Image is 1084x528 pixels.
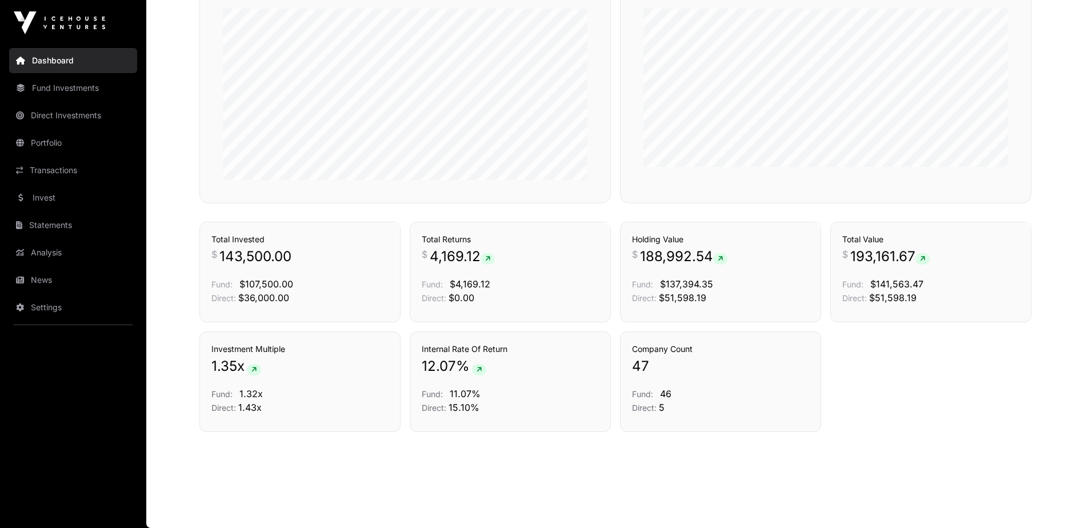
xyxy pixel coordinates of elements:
[659,402,665,413] span: 5
[9,130,137,155] a: Portfolio
[450,388,481,399] span: 11.07%
[422,403,446,413] span: Direct:
[842,293,867,303] span: Direct:
[422,293,446,303] span: Direct:
[211,293,236,303] span: Direct:
[211,279,233,289] span: Fund:
[211,234,389,245] h3: Total Invested
[422,357,456,375] span: 12.07
[640,247,727,266] span: 188,992.54
[870,278,923,290] span: $141,563.47
[632,247,638,261] span: $
[450,278,490,290] span: $4,169.12
[632,389,653,399] span: Fund:
[238,292,289,303] span: $36,000.00
[632,293,657,303] span: Direct:
[219,247,291,266] span: 143,500.00
[1027,473,1084,528] iframe: Chat Widget
[660,388,671,399] span: 46
[14,11,105,34] img: Icehouse Ventures Logo
[632,279,653,289] span: Fund:
[422,389,443,399] span: Fund:
[211,247,217,261] span: $
[422,234,599,245] h3: Total Returns
[850,247,930,266] span: 193,161.67
[211,343,389,355] h3: Investment Multiple
[9,75,137,101] a: Fund Investments
[632,234,809,245] h3: Holding Value
[422,247,427,261] span: $
[842,279,863,289] span: Fund:
[430,247,495,266] span: 4,169.12
[9,240,137,265] a: Analysis
[869,292,917,303] span: $51,598.19
[9,295,137,320] a: Settings
[632,403,657,413] span: Direct:
[239,388,263,399] span: 1.32x
[9,267,137,293] a: News
[9,103,137,128] a: Direct Investments
[211,357,237,375] span: 1.35
[9,185,137,210] a: Invest
[239,278,293,290] span: $107,500.00
[660,278,713,290] span: $137,394.35
[9,158,137,183] a: Transactions
[237,357,245,375] span: x
[211,403,236,413] span: Direct:
[238,402,262,413] span: 1.43x
[632,357,649,375] span: 47
[422,279,443,289] span: Fund:
[632,343,809,355] h3: Company Count
[9,213,137,238] a: Statements
[9,48,137,73] a: Dashboard
[842,247,848,261] span: $
[842,234,1019,245] h3: Total Value
[449,292,474,303] span: $0.00
[659,292,706,303] span: $51,598.19
[449,402,479,413] span: 15.10%
[422,343,599,355] h3: Internal Rate Of Return
[211,389,233,399] span: Fund:
[456,357,470,375] span: %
